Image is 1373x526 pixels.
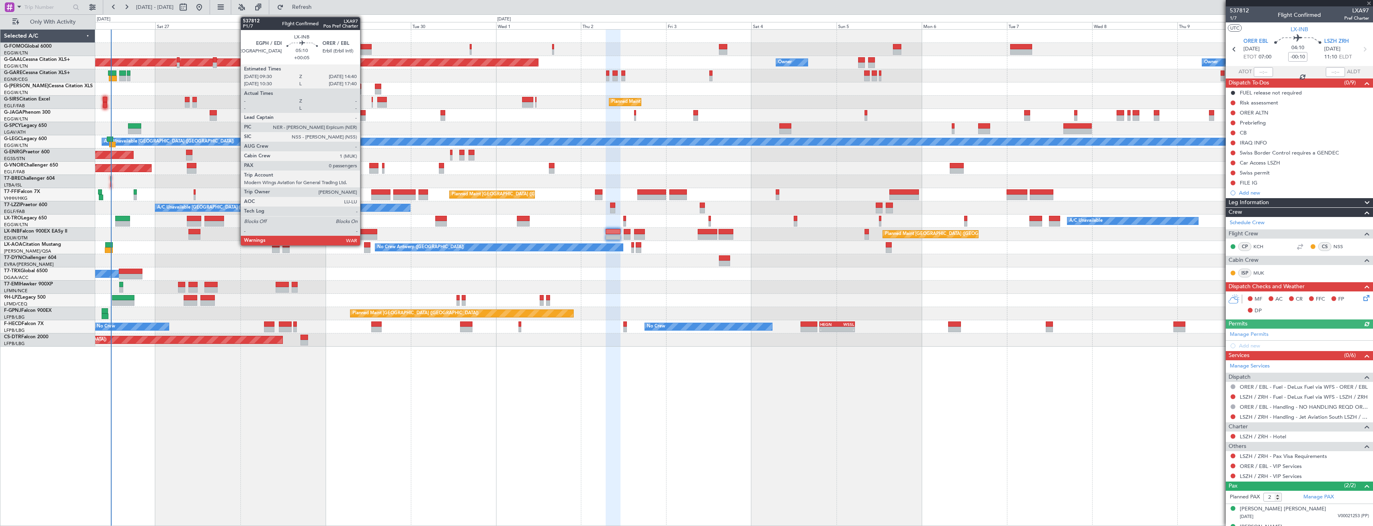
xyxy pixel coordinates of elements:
[4,182,22,188] a: LTBA/ISL
[837,327,854,332] div: -
[4,70,70,75] a: G-GARECessna Citation XLS+
[4,335,48,339] a: CS-DTRFalcon 2000
[1324,53,1337,61] span: 11:10
[4,335,21,339] span: CS-DTR
[1228,24,1242,32] button: UTC
[922,22,1007,29] div: Mon 6
[1229,208,1242,217] span: Crew
[1177,22,1263,29] div: Thu 9
[4,97,19,102] span: G-SIRS
[4,308,21,313] span: F-GPNJ
[1240,463,1302,470] a: ORER / EBL - VIP Services
[4,163,24,168] span: G-VNOR
[1324,38,1349,46] span: LSZH ZRH
[1229,373,1251,382] span: Dispatch
[1240,129,1247,136] div: CB
[1338,513,1369,520] span: V00021253 (PP)
[4,137,47,141] a: G-LEGCLegacy 600
[4,275,28,281] a: DGAA/ACC
[1230,362,1270,370] a: Manage Services
[4,143,28,149] a: EGGW/LTN
[4,97,50,102] a: G-SIRSCitation Excel
[4,222,28,228] a: EGGW/LTN
[1344,6,1369,15] span: LXA97
[4,176,20,181] span: T7-BRE
[1240,99,1278,106] div: Risk assessment
[97,321,115,333] div: No Crew
[4,103,25,109] a: EGLF/FAB
[4,269,48,273] a: T7-TRXGlobal 6500
[4,242,22,247] span: LX-AOA
[4,150,23,155] span: G-ENRG
[273,1,321,14] button: Refresh
[885,228,1011,240] div: Planned Maint [GEOGRAPHIC_DATA] ([GEOGRAPHIC_DATA])
[4,209,25,215] a: EGLF/FAB
[4,50,28,56] a: EGGW/LTN
[1275,295,1283,303] span: AC
[1291,25,1308,34] span: LX-INB
[1092,22,1177,29] div: Wed 8
[1069,215,1103,227] div: A/C Unavailable
[611,96,737,108] div: Planned Maint [GEOGRAPHIC_DATA] ([GEOGRAPHIC_DATA])
[4,255,56,260] a: T7-DYNChallenger 604
[581,22,666,29] div: Thu 2
[1338,295,1344,303] span: FP
[1278,11,1321,19] div: Flight Confirmed
[778,56,792,68] div: Owner
[4,261,54,267] a: EVRA/[PERSON_NAME]
[4,189,18,194] span: T7-FFI
[4,308,52,313] a: F-GPNJFalcon 900EX
[1229,422,1248,432] span: Charter
[497,16,511,23] div: [DATE]
[326,22,411,29] div: Mon 29
[4,90,28,96] a: EGGW/LTN
[837,322,854,327] div: WSSL
[452,189,578,201] div: Planned Maint [GEOGRAPHIC_DATA] ([GEOGRAPHIC_DATA])
[1229,442,1246,451] span: Others
[4,295,46,300] a: 9H-LPZLegacy 500
[1240,149,1339,156] div: Swiss Border Control requires a GENDEC
[647,321,665,333] div: No Crew
[1240,514,1253,520] span: [DATE]
[4,110,22,115] span: G-JAGA
[1229,256,1259,265] span: Cabin Crew
[1259,53,1271,61] span: 07:00
[4,57,70,62] a: G-GAALCessna Citation XLS+
[1344,15,1369,22] span: Pref Charter
[4,169,25,175] a: EGLF/FAB
[820,322,837,327] div: HEGN
[1240,169,1270,176] div: Swiss permit
[1238,242,1251,251] div: CP
[377,241,464,253] div: No Crew Antwerp ([GEOGRAPHIC_DATA])
[4,216,21,221] span: LX-TRO
[1240,404,1369,410] a: ORER / EBL - Handling - NO HANDLING REQD ORER/EBL
[1229,282,1305,291] span: Dispatch Checks and Weather
[1324,45,1341,53] span: [DATE]
[1230,219,1265,227] a: Schedule Crew
[1296,295,1303,303] span: CR
[1230,493,1260,501] label: Planned PAX
[4,116,28,122] a: EGGW/LTN
[4,44,52,49] a: G-FOMOGlobal 6000
[4,295,20,300] span: 9H-LPZ
[285,4,319,10] span: Refresh
[411,22,496,29] div: Tue 30
[4,57,22,62] span: G-GAAL
[240,22,326,29] div: Sun 28
[4,163,58,168] a: G-VNORChallenger 650
[9,16,87,28] button: Only With Activity
[1240,393,1368,400] a: LSZH / ZRH - Fuel - DeLux Fuel via WFS - LSZH / ZRH
[4,123,21,128] span: G-SPCY
[1240,383,1368,390] a: ORER / EBL - Fuel - DeLux Fuel via WFS - ORER / EBL
[4,123,47,128] a: G-SPCYLegacy 650
[1291,44,1304,52] span: 04:10
[1240,109,1268,116] div: ORER ALTN
[1229,482,1237,491] span: Pax
[1240,89,1302,96] div: FUEL release not required
[1238,269,1251,277] div: ISP
[1240,414,1369,420] a: LSZH / ZRH - Handling - Jet Aviation South LSZH / ZRH
[4,156,25,162] a: EGSS/STN
[4,63,28,69] a: EGGW/LTN
[1229,229,1258,239] span: Flight Crew
[4,110,50,115] a: G-JAGAPhenom 300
